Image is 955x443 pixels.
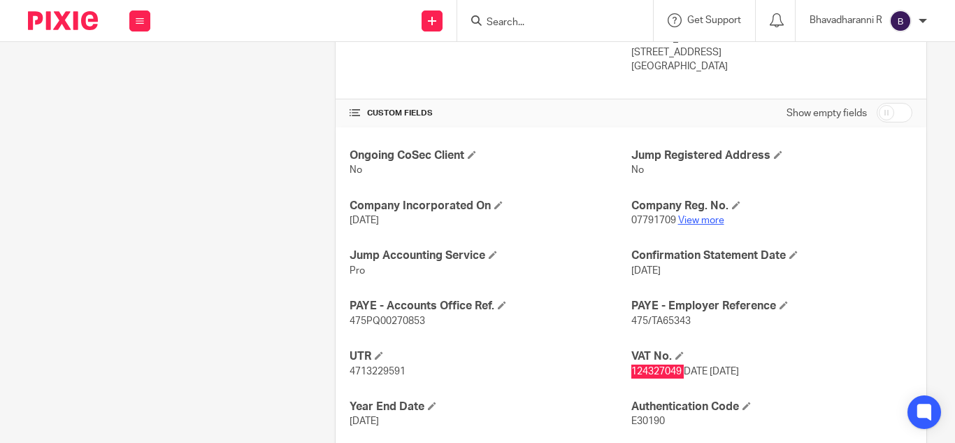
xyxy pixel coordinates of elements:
[631,367,739,377] span: 124327049 DATE [DATE]
[631,59,912,73] p: [GEOGRAPHIC_DATA]
[350,108,631,119] h4: CUSTOM FIELDS
[350,316,425,326] span: 475PQ00270853
[631,316,691,326] span: 475/TA65343
[350,248,631,263] h4: Jump Accounting Service
[485,17,611,29] input: Search
[810,13,882,27] p: Bhavadharanni R
[631,416,665,426] span: E30190
[350,367,405,377] span: 4713229591
[350,199,631,213] h4: Company Incorporated On
[631,148,912,163] h4: Jump Registered Address
[350,400,631,414] h4: Year End Date
[631,299,912,314] h4: PAYE - Employer Reference
[631,400,912,414] h4: Authentication Code
[350,266,365,276] span: Pro
[350,165,362,175] span: No
[631,248,912,263] h4: Confirmation Statement Date
[28,11,98,30] img: Pixie
[350,349,631,364] h4: UTR
[631,216,676,225] span: 07791709
[631,199,912,213] h4: Company Reg. No.
[678,216,724,225] a: View more
[350,416,379,426] span: [DATE]
[631,266,661,276] span: [DATE]
[350,216,379,225] span: [DATE]
[350,148,631,163] h4: Ongoing CoSec Client
[631,349,912,364] h4: VAT No.
[787,106,867,120] label: Show empty fields
[350,299,631,314] h4: PAYE - Accounts Office Ref.
[687,15,741,25] span: Get Support
[631,45,912,59] p: [STREET_ADDRESS]
[631,165,644,175] span: No
[889,10,912,32] img: svg%3E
